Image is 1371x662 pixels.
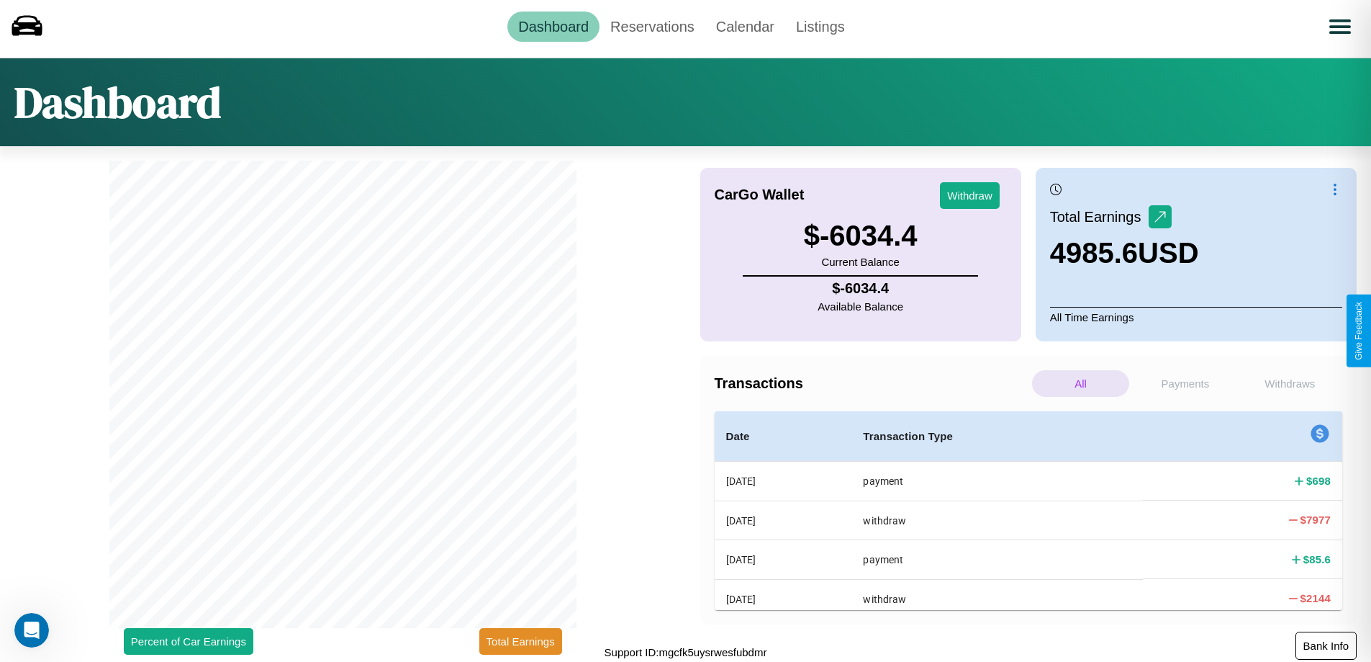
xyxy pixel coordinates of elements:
[940,182,1000,209] button: Withdraw
[1050,237,1199,269] h3: 4985.6 USD
[507,12,599,42] a: Dashboard
[785,12,856,42] a: Listings
[851,579,1143,618] th: withdraw
[1300,512,1331,527] h4: $ 7977
[1320,6,1360,47] button: Open menu
[818,280,903,297] h4: $ -6034.4
[715,540,852,579] th: [DATE]
[715,462,852,501] th: [DATE]
[705,12,785,42] a: Calendar
[124,628,253,655] button: Percent of Car Earnings
[1032,370,1129,397] p: All
[715,501,852,540] th: [DATE]
[804,252,918,272] p: Current Balance
[851,501,1143,540] th: withdraw
[863,428,1131,445] h4: Transaction Type
[479,628,562,655] button: Total Earnings
[1295,632,1357,660] button: Bank Info
[715,187,805,203] h4: CarGo Wallet
[851,540,1143,579] th: payment
[1354,302,1364,360] div: Give Feedback
[1306,473,1331,488] h4: $ 698
[1136,370,1234,397] p: Payments
[1050,307,1342,327] p: All Time Earnings
[1050,204,1149,230] p: Total Earnings
[726,428,841,445] h4: Date
[599,12,705,42] a: Reservations
[715,579,852,618] th: [DATE]
[605,643,767,662] p: Support ID: mgcfk5uysrwesfubdmr
[1300,591,1331,606] h4: $ 2144
[818,297,903,316] p: Available Balance
[851,462,1143,501] th: payment
[14,73,221,132] h1: Dashboard
[804,220,918,252] h3: $ -6034.4
[14,613,49,648] iframe: Intercom live chat
[1303,552,1331,567] h4: $ 85.6
[715,375,1028,392] h4: Transactions
[1241,370,1339,397] p: Withdraws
